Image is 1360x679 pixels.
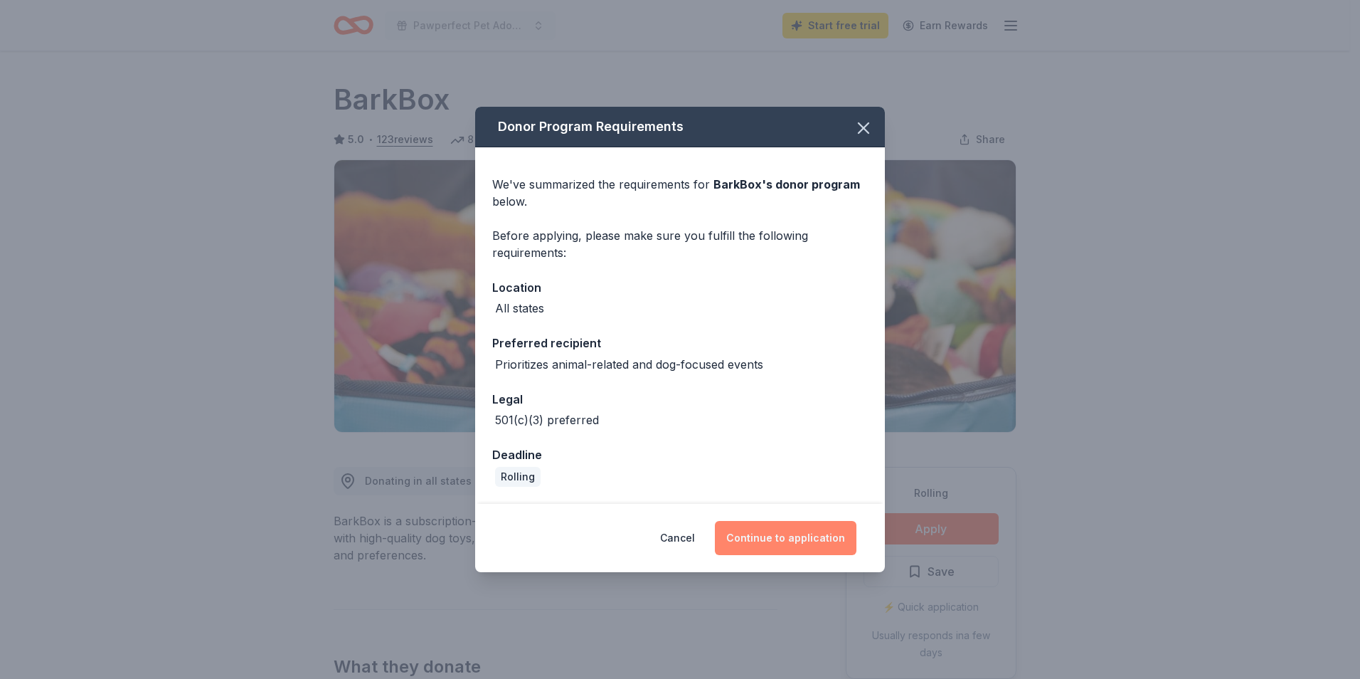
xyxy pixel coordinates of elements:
[492,334,868,352] div: Preferred recipient
[495,411,599,428] div: 501(c)(3) preferred
[715,521,856,555] button: Continue to application
[492,390,868,409] div: Legal
[495,467,541,487] div: Rolling
[495,356,763,373] div: Prioritizes animal-related and dog-focused events
[495,300,544,317] div: All states
[492,176,868,210] div: We've summarized the requirements for below.
[475,107,885,147] div: Donor Program Requirements
[492,227,868,261] div: Before applying, please make sure you fulfill the following requirements:
[713,177,860,191] span: BarkBox 's donor program
[492,446,868,464] div: Deadline
[660,521,695,555] button: Cancel
[492,278,868,297] div: Location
